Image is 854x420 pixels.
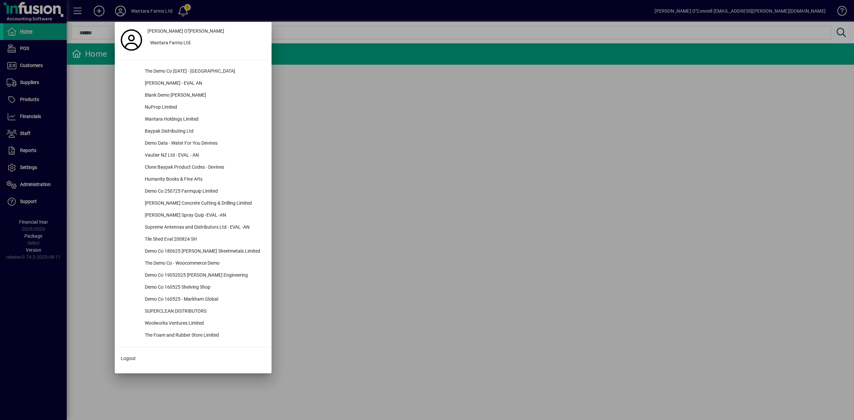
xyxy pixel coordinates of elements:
[118,222,268,234] button: Supreme Antennas and Distributors Ltd - EVAL -AN
[118,34,145,46] a: Profile
[139,246,268,258] div: Demo Co 180625 [PERSON_NAME] Sheetmetals Limited
[139,282,268,294] div: Demo Co 160525 Shelving Shop
[139,78,268,90] div: [PERSON_NAME] - EVAL AN
[118,330,268,342] button: The Foam and Rubber Store Limited
[145,25,268,37] a: [PERSON_NAME] O''[PERSON_NAME]
[118,210,268,222] button: [PERSON_NAME] Spray Quip -EVAL -AN
[139,174,268,186] div: Humanity Books & Fine Arts
[118,78,268,90] button: [PERSON_NAME] - EVAL AN
[147,28,224,35] span: [PERSON_NAME] O''[PERSON_NAME]
[118,282,268,294] button: Demo Co 160525 Shelving Shop
[139,306,268,318] div: SUPERCLEAN DISTRIBUTORS
[118,90,268,102] button: Blank Demo [PERSON_NAME]
[139,234,268,246] div: Tile Shed Eval 200824 SH
[139,126,268,138] div: Baypak Distributing Ltd
[139,186,268,198] div: Demo Co 250725 Farmquip Limited
[139,162,268,174] div: Clone Baypak Product Codes - Devines
[139,270,268,282] div: Demo Co 19052025 [PERSON_NAME] Engineering
[139,102,268,114] div: NuProp Limited
[139,138,268,150] div: Demo Data - Water For You Devines
[118,294,268,306] button: Demo Co 160525 - Markham Global
[118,174,268,186] button: Humanity Books & Fine Arts
[145,37,268,49] button: Wantara Farms Ltd
[118,114,268,126] button: Wantara Holdings Limited
[118,353,268,365] button: Logout
[121,355,136,362] span: Logout
[118,270,268,282] button: Demo Co 19052025 [PERSON_NAME] Engineering
[139,318,268,330] div: Woolworks Ventures Limited
[118,258,268,270] button: The Demo Co - Woocommerce Demo
[118,126,268,138] button: Baypak Distributing Ltd
[139,330,268,342] div: The Foam and Rubber Store Limited
[139,66,268,78] div: The Demo Co [DATE] - [GEOGRAPHIC_DATA]
[118,66,268,78] button: The Demo Co [DATE] - [GEOGRAPHIC_DATA]
[118,102,268,114] button: NuProp Limited
[139,294,268,306] div: Demo Co 160525 - Markham Global
[118,198,268,210] button: [PERSON_NAME] Concrete Cutting & Drilling Limited
[118,234,268,246] button: Tile Shed Eval 200824 SH
[139,114,268,126] div: Wantara Holdings Limited
[118,246,268,258] button: Demo Co 180625 [PERSON_NAME] Sheetmetals Limited
[139,150,268,162] div: Vautier NZ Ltd - EVAL - AN
[118,162,268,174] button: Clone Baypak Product Codes - Devines
[118,138,268,150] button: Demo Data - Water For You Devines
[118,306,268,318] button: SUPERCLEAN DISTRIBUTORS
[139,90,268,102] div: Blank Demo [PERSON_NAME]
[139,210,268,222] div: [PERSON_NAME] Spray Quip -EVAL -AN
[118,150,268,162] button: Vautier NZ Ltd - EVAL - AN
[118,318,268,330] button: Woolworks Ventures Limited
[139,222,268,234] div: Supreme Antennas and Distributors Ltd - EVAL -AN
[139,198,268,210] div: [PERSON_NAME] Concrete Cutting & Drilling Limited
[139,258,268,270] div: The Demo Co - Woocommerce Demo
[118,186,268,198] button: Demo Co 250725 Farmquip Limited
